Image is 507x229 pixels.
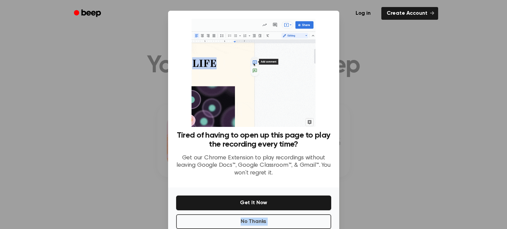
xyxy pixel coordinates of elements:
[192,19,315,127] img: Beep extension in action
[69,7,107,20] a: Beep
[176,196,331,210] button: Get It Now
[176,154,331,177] p: Get our Chrome Extension to play recordings without leaving Google Docs™, Google Classroom™, & Gm...
[381,7,438,20] a: Create Account
[349,6,377,21] a: Log in
[176,214,331,229] button: No Thanks
[176,131,331,149] h3: Tired of having to open up this page to play the recording every time?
